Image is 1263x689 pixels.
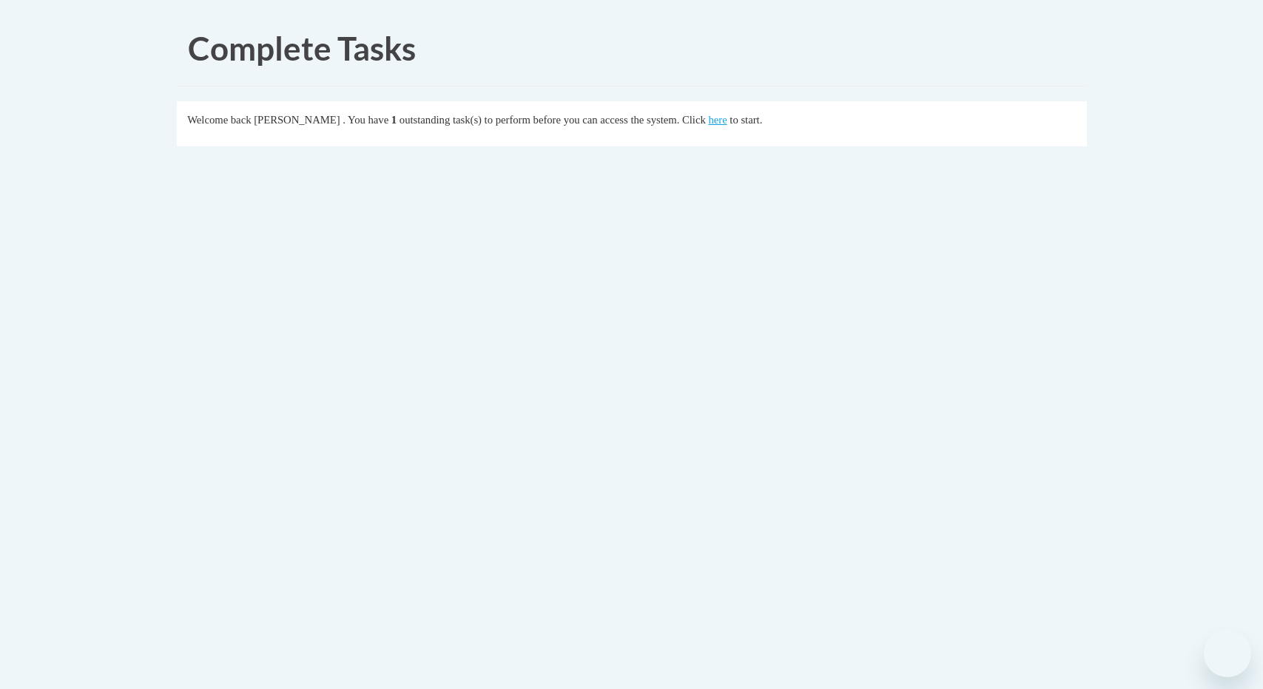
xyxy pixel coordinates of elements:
[391,114,397,126] span: 1
[708,114,727,126] a: here
[187,114,251,126] span: Welcome back
[188,29,416,67] span: Complete Tasks
[1204,630,1251,677] iframe: Button to launch messaging window
[400,114,706,126] span: outstanding task(s) to perform before you can access the system. Click
[343,114,388,126] span: . You have
[254,114,340,126] span: [PERSON_NAME]
[730,114,762,126] span: to start.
